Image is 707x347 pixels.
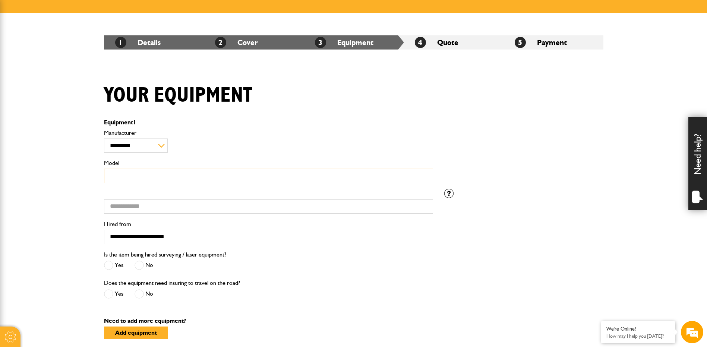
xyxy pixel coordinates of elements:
a: 1Details [115,38,161,47]
label: Hired from [104,221,433,227]
li: Payment [504,35,603,50]
label: Yes [104,289,123,299]
img: d_20077148190_company_1631870298795_20077148190 [13,41,31,52]
span: 1 [133,119,136,126]
span: 3 [315,37,326,48]
label: Is the item being hired surveying / laser equipment? [104,252,226,258]
button: Add equipment [104,327,168,339]
a: 2Cover [215,38,258,47]
input: Enter your phone number [10,113,136,129]
p: Equipment [104,120,433,125]
li: Equipment [304,35,404,50]
p: How may I help you today? [606,333,670,339]
label: Model [104,160,433,166]
label: No [135,289,153,299]
label: Does the equipment need insuring to travel on the road? [104,280,240,286]
label: Manufacturer [104,130,433,136]
span: 5 [515,37,526,48]
p: Need to add more equipment? [104,318,603,324]
em: Start Chat [101,229,135,239]
span: 1 [115,37,126,48]
div: Minimize live chat window [122,4,140,22]
label: No [135,261,153,270]
div: Need help? [688,117,707,210]
span: 4 [415,37,426,48]
input: Enter your email address [10,91,136,107]
div: Chat with us now [39,42,125,51]
span: 2 [215,37,226,48]
li: Quote [404,35,504,50]
h1: Your equipment [104,83,252,108]
textarea: Type your message and hit 'Enter' [10,135,136,223]
div: We're Online! [606,326,670,332]
input: Enter your last name [10,69,136,85]
label: Yes [104,261,123,270]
